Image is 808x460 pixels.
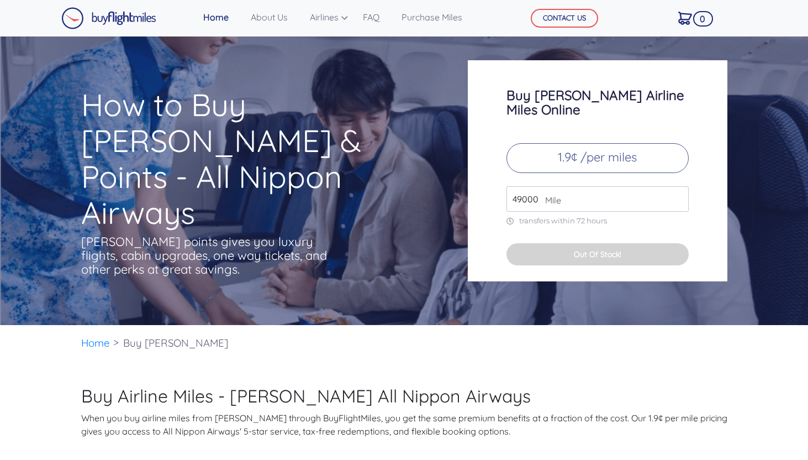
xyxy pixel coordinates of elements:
span: 0 [693,11,713,27]
a: Buy Flight Miles Logo [61,4,156,32]
a: FAQ [358,6,384,28]
p: When you buy airline miles from [PERSON_NAME] through BuyFlightMiles, you get the same premium be... [81,411,727,438]
button: CONTACT US [531,9,598,28]
li: Buy [PERSON_NAME] [118,325,234,361]
a: About Us [246,6,292,28]
button: Out Of Stock! [506,243,689,266]
h3: Buy [PERSON_NAME] Airline Miles Online [506,88,689,117]
a: Airlines [305,6,345,28]
p: transfers within 72 hours [506,216,689,226]
p: 1.9¢ /per miles [506,143,689,173]
h1: How to Buy [PERSON_NAME] & Points - All Nippon Airways [81,87,425,231]
a: 0 [674,6,696,29]
a: Home [199,6,233,28]
a: Purchase Miles [397,6,467,28]
a: Home [81,336,110,349]
p: [PERSON_NAME] points gives you luxury flights, cabin upgrades, one way tickets, and other perks a... [81,235,330,276]
img: Cart [678,12,692,25]
h2: Buy Airline Miles - [PERSON_NAME] All Nippon Airways [81,385,727,406]
span: Mile [540,194,561,207]
img: Buy Flight Miles Logo [61,7,156,29]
